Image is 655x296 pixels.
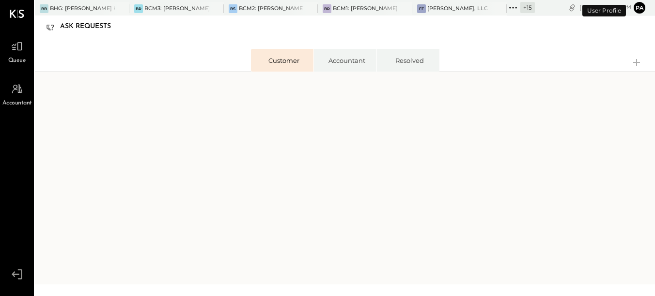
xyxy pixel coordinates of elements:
div: BS [229,4,237,13]
div: [PERSON_NAME], LLC [427,5,488,13]
div: + 15 [520,2,535,13]
div: copy link [567,2,577,13]
a: Accountant [0,80,33,108]
div: BCM2: [PERSON_NAME] American Cooking [239,5,304,13]
span: 2 : 05 [602,3,622,12]
li: Resolved [376,49,439,72]
div: BR [323,4,331,13]
div: BR [134,4,143,13]
div: BCM3: [PERSON_NAME] Westside Grill [144,5,209,13]
div: [DATE] [579,3,631,12]
div: FF [417,4,426,13]
div: Customer [261,56,307,65]
div: BHG: [PERSON_NAME] Hospitality Group, LLC [50,5,115,13]
span: Accountant [2,99,32,108]
div: Accountant [324,56,370,65]
span: Queue [8,57,26,65]
button: pa [634,2,645,14]
div: BCM1: [PERSON_NAME] Kitchen Bar Market [333,5,398,13]
div: User Profile [582,5,626,16]
span: pm [623,4,631,11]
div: Ask Requests [60,19,121,34]
a: Queue [0,37,33,65]
div: BB [40,4,48,13]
